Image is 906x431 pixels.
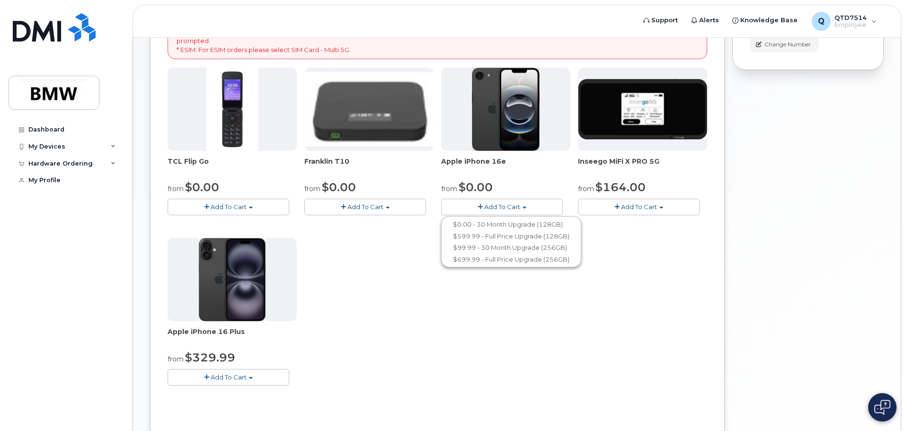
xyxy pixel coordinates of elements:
[740,16,798,25] span: Knowledge Base
[699,16,719,25] span: Alerts
[684,11,726,30] a: Alerts
[764,40,811,49] span: Change Number
[185,180,219,194] span: $0.00
[206,68,258,151] img: TCL_FLIP_MODE.jpg
[595,180,646,194] span: $164.00
[444,230,579,242] a: $599.99 - Full Price Upgrade (128GB)
[168,185,184,193] small: from
[805,12,883,31] div: QTD7514
[578,79,707,140] img: cut_small_inseego_5G.jpg
[199,238,266,321] img: iphone_16_plus.png
[835,21,867,29] span: Employee
[304,199,426,215] button: Add To Cart
[444,242,579,254] a: $99.99 - 30 Month Upgrade (256GB)
[168,157,297,176] div: TCL Flip Go
[472,68,540,151] img: iphone16e.png
[750,36,819,53] button: Change Number
[168,369,289,386] button: Add To Cart
[168,327,297,346] div: Apple iPhone 16 Plus
[621,203,657,211] span: Add To Cart
[578,157,707,176] div: Inseego MiFi X PRO 5G
[168,355,184,363] small: from
[637,11,684,30] a: Support
[304,72,434,147] img: t10.jpg
[459,180,493,194] span: $0.00
[211,203,247,211] span: Add To Cart
[441,185,457,193] small: from
[651,16,678,25] span: Support
[347,203,383,211] span: Add To Cart
[726,11,804,30] a: Knowledge Base
[211,373,247,381] span: Add To Cart
[168,199,289,215] button: Add To Cart
[304,157,434,176] div: Franklin T10
[578,185,594,193] small: from
[444,219,579,230] a: $0.00 - 30 Month Upgrade (128GB)
[441,157,570,176] div: Apple iPhone 16e
[304,185,320,193] small: from
[444,254,579,265] a: $699.99 - Full Price Upgrade (256GB)
[441,199,563,215] button: Add To Cart
[874,400,890,415] img: Open chat
[484,203,520,211] span: Add To Cart
[818,16,825,27] span: Q
[835,14,867,21] span: QTD7514
[185,351,235,364] span: $329.99
[322,180,356,194] span: $0.00
[578,199,700,215] button: Add To Cart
